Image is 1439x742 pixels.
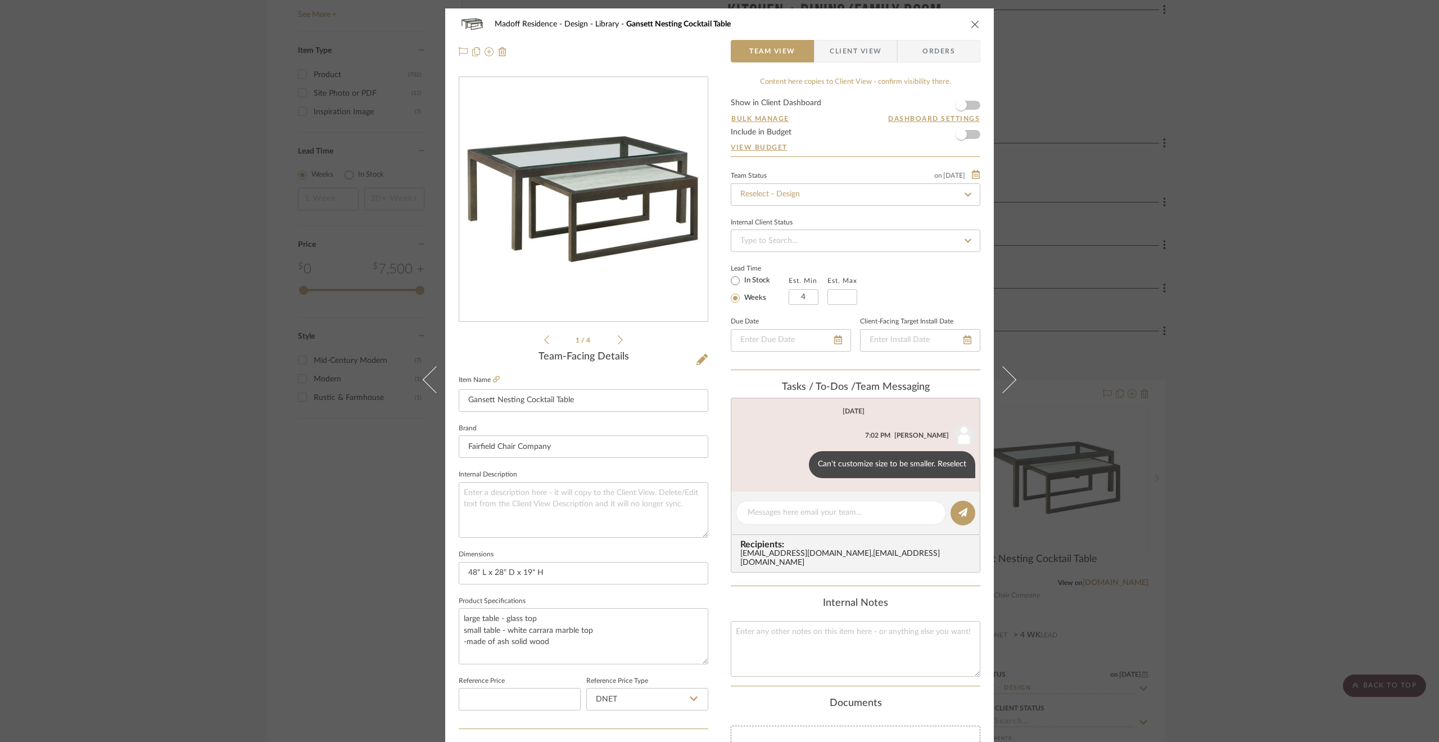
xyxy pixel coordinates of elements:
[731,114,790,124] button: Bulk Manage
[731,263,789,273] label: Lead Time
[461,78,705,322] img: f10893db-50a2-4316-869e-7dae3fb0b86b_436x436.jpg
[860,329,980,352] input: Enter Install Date
[894,430,949,440] div: [PERSON_NAME]
[934,172,942,179] span: on
[586,678,648,684] label: Reference Price Type
[586,337,592,344] span: 4
[459,472,517,478] label: Internal Description
[459,351,708,363] div: Team-Facing Details
[576,337,581,344] span: 1
[459,678,505,684] label: Reference Price
[459,13,486,35] img: f10893db-50a2-4316-869e-7dae3fb0b86b_48x40.jpg
[626,20,731,28] span: Gansett Nesting Cocktail Table
[782,382,856,392] span: Tasks / To-Dos /
[789,277,817,285] label: Est. Min
[459,552,494,557] label: Dimensions
[731,230,980,252] input: Type to Search…
[731,220,793,226] div: Internal Client Status
[731,77,980,88] div: Content here copies to Client View - confirm visibility there.
[860,319,953,325] label: Client-Facing Target Install Date
[970,19,980,29] button: close
[731,183,980,206] input: Type to Search…
[731,173,767,179] div: Team Status
[459,389,708,412] input: Enter Item Name
[843,407,865,415] div: [DATE]
[731,698,980,710] div: Documents
[742,293,766,303] label: Weeks
[581,337,586,344] span: /
[595,20,626,28] span: Library
[742,276,770,286] label: In Stock
[731,329,851,352] input: Enter Due Date
[953,424,975,447] img: user_avatar.png
[888,114,980,124] button: Dashboard Settings
[740,539,975,550] span: Recipients:
[827,277,857,285] label: Est. Max
[459,435,708,458] input: Enter Brand
[459,375,500,385] label: Item Name
[459,562,708,584] input: Enter the dimensions of this item
[731,597,980,610] div: Internal Notes
[749,40,795,62] span: Team View
[830,40,881,62] span: Client View
[865,430,890,440] div: 7:02 PM
[942,172,966,179] span: [DATE]
[731,273,789,305] mat-radio-group: Select item type
[809,451,975,478] div: Can't customize size to be smaller. Reselect
[459,78,708,322] div: 0
[910,40,967,62] span: Orders
[740,550,975,568] div: [EMAIL_ADDRESS][DOMAIN_NAME] , [EMAIL_ADDRESS][DOMAIN_NAME]
[731,143,980,152] a: View Budget
[731,319,759,325] label: Due Date
[498,47,507,56] img: Remove from project
[495,20,595,28] span: Madoff Residence - Design
[459,426,477,431] label: Brand
[459,599,526,604] label: Product Specifications
[731,381,980,394] div: team Messaging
